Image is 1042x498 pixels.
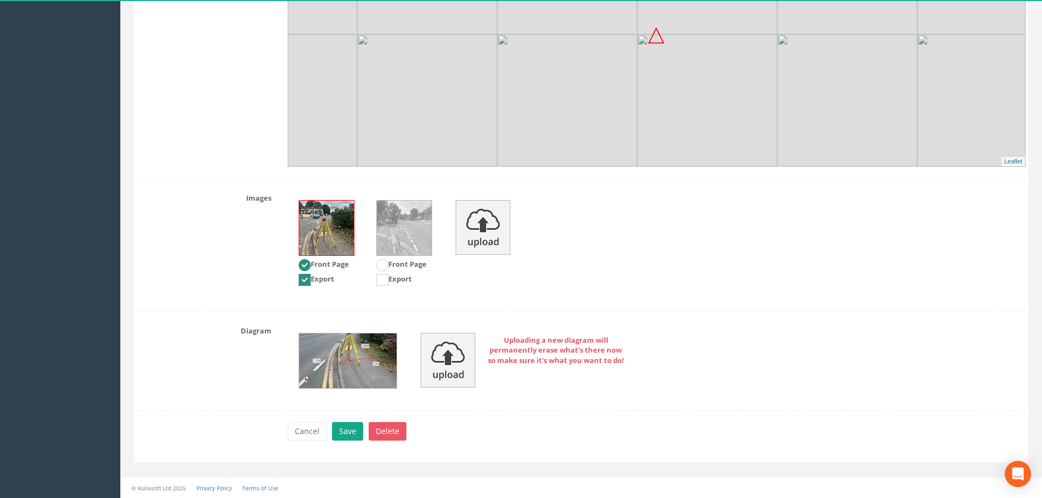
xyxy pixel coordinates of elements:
button: Cancel [288,422,327,441]
img: upload_icon.png [456,200,510,255]
img: 85299@2x [637,34,777,174]
label: Diagram [129,322,280,336]
img: c4a0a2bd-540a-2ebb-d0cd-1ab82e7f1d08_afa989af-044f-9335-977f-33ab3040904c_thumb.jpg [377,201,432,255]
img: 85299@2x [357,34,497,174]
img: upload_icon.png [421,333,475,388]
small: © Kullasoft Ltd 2025 [131,484,186,492]
a: Privacy Policy [196,484,232,492]
label: Front Page [376,259,427,271]
label: Export [299,274,334,286]
img: c4a0a2bd-540a-2ebb-d0cd-1ab82e7f1d08_9bad9700-467f-982a-e9b6-854c52c84c54_thumb.jpg [299,201,354,255]
div: Open Intercom Messenger [1005,461,1031,487]
img: map_target.png [648,27,665,44]
strong: Uploading a new diagram will permanently erase what's there now so make sure it's what you want t... [488,335,624,365]
button: Delete [369,422,406,441]
img: 85299@2x [777,34,917,174]
label: Export [376,274,412,286]
img: c4a0a2bd-540a-2ebb-d0cd-1ab82e7f1d08_c42db163-9791-d9cd-6162-f00feb74fb3f_renderedBackgroundImage... [299,333,397,388]
a: Leaflet [1004,158,1022,165]
img: 85299@2x [497,34,637,174]
a: Terms of Use [242,484,278,492]
button: Save [332,422,363,441]
label: Images [129,189,280,203]
label: Front Page [299,259,349,271]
